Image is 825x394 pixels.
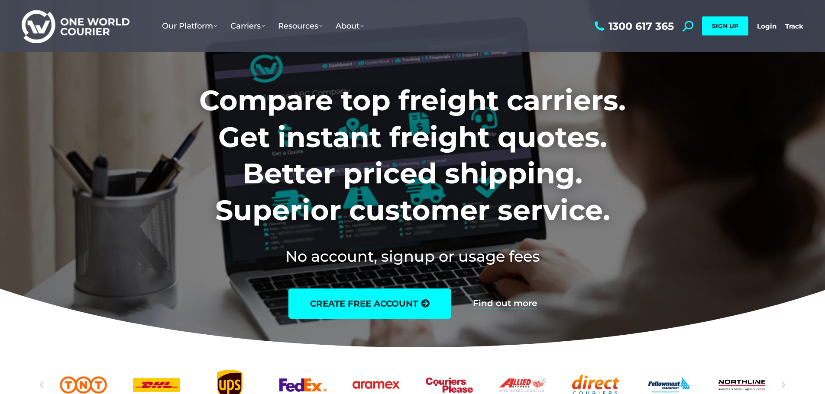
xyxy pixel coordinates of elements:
a: Login [757,22,776,30]
a: Resources [272,13,329,39]
a: create free account [288,288,451,319]
a: Our Platform [155,13,224,39]
a: Find out more [473,299,537,308]
span: Carriers [230,21,265,31]
h2: No account, signup or usage fees [142,246,683,267]
a: Track [785,22,803,30]
a: Carriers [224,13,272,39]
span: Resources [278,21,323,31]
img: One World Courier [22,9,129,44]
span: About [336,21,364,31]
h1: Compare top freight carriers. Get instant freight quotes. Better priced shipping. Superior custom... [142,82,683,228]
span: SIGN UP [712,22,738,30]
a: About [329,13,370,39]
a: SIGN UP [702,16,748,35]
span: Our Platform [162,21,217,31]
a: 1300 617 365 [592,21,674,32]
